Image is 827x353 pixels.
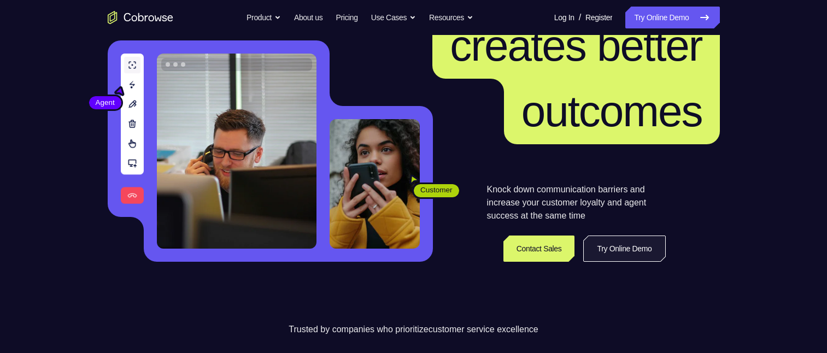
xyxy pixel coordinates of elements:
button: Resources [429,7,473,28]
a: Pricing [336,7,357,28]
p: Knock down communication barriers and increase your customer loyalty and agent success at the sam... [487,183,666,222]
a: Register [585,7,612,28]
a: Try Online Demo [583,236,665,262]
a: Contact Sales [503,236,575,262]
img: A customer holding their phone [330,119,420,249]
span: customer service excellence [429,325,538,334]
a: Try Online Demo [625,7,719,28]
span: / [579,11,581,24]
a: Log In [554,7,574,28]
button: Use Cases [371,7,416,28]
span: creates better [450,21,702,70]
button: Product [247,7,281,28]
a: About us [294,7,322,28]
a: Go to the home page [108,11,173,24]
span: outcomes [521,87,702,136]
img: A customer support agent talking on the phone [157,54,316,249]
